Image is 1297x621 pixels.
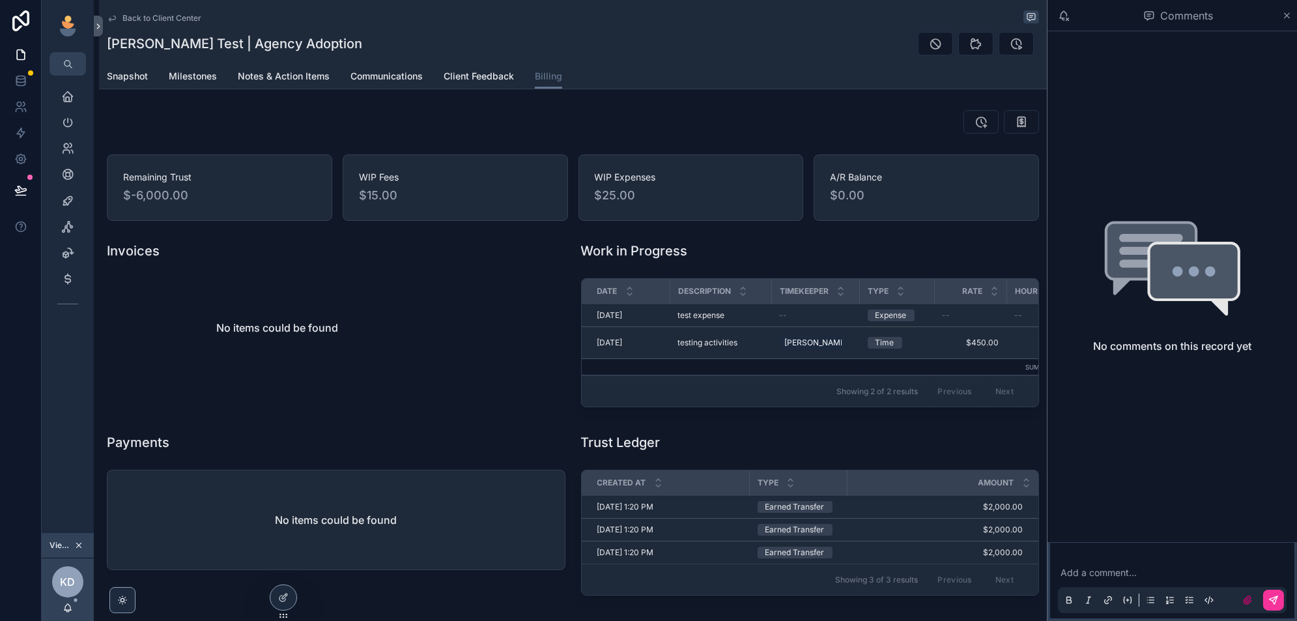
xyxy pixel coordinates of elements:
[535,70,562,83] span: Billing
[107,65,148,91] a: Snapshot
[444,70,514,83] span: Client Feedback
[943,310,950,321] span: --
[678,338,738,348] span: testing activities
[868,286,889,296] span: Type
[359,186,552,205] span: $15.00
[275,512,397,528] h2: No items could be found
[238,65,330,91] a: Notes & Action Items
[581,433,661,452] h1: Trust Ledger
[350,70,423,83] span: Communications
[535,65,562,89] a: Billing
[107,35,362,53] h1: [PERSON_NAME] Test | Agency Adoption
[678,310,725,321] span: test expense
[61,574,76,590] span: KD
[444,65,514,91] a: Client Feedback
[597,478,646,488] span: Created at
[962,286,982,296] span: Rate
[50,540,72,551] span: Viewing as [PERSON_NAME]
[943,338,999,348] span: $450.00
[1015,286,1043,296] span: Hours
[876,337,894,349] div: Time
[830,186,1023,205] span: $0.00
[595,171,788,184] span: WIP Expenses
[848,525,1023,535] span: $2,000.00
[1015,310,1023,321] span: --
[848,547,1023,558] span: $2,000.00
[780,286,829,296] span: Timekeeper
[122,13,201,23] span: Back to Client Center
[1160,8,1213,23] span: Comments
[758,478,778,488] span: Type
[597,502,654,512] span: [DATE] 1:20 PM
[876,310,907,321] div: Expense
[107,242,160,260] h1: Invoices
[765,501,825,513] div: Earned Transfer
[42,76,94,331] div: scrollable content
[597,286,618,296] span: Date
[107,13,201,23] a: Back to Client Center
[830,171,1023,184] span: A/R Balance
[57,16,78,36] img: App logo
[169,70,217,83] span: Milestones
[780,310,788,321] span: --
[678,286,731,296] span: Description
[216,320,338,336] h2: No items could be found
[1026,364,1040,371] small: Sum
[1015,338,1060,348] span: 0.03
[597,338,623,348] span: [DATE]
[597,547,654,558] span: [DATE] 1:20 PM
[107,70,148,83] span: Snapshot
[595,186,788,205] span: $25.00
[581,242,688,260] h1: Work in Progress
[107,433,169,452] h1: Payments
[359,171,552,184] span: WIP Fees
[765,524,825,536] div: Earned Transfer
[238,70,330,83] span: Notes & Action Items
[785,338,842,348] span: [PERSON_NAME]
[597,525,654,535] span: [DATE] 1:20 PM
[597,310,623,321] span: [DATE]
[350,65,423,91] a: Communications
[835,575,918,585] span: Showing 3 of 3 results
[1093,338,1251,354] h2: No comments on this record yet
[836,386,918,397] span: Showing 2 of 2 results
[123,171,316,184] span: Remaining Trust
[765,547,825,558] div: Earned Transfer
[978,478,1014,488] span: Amount
[848,502,1023,512] span: $2,000.00
[123,186,316,205] span: $-6,000.00
[169,65,217,91] a: Milestones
